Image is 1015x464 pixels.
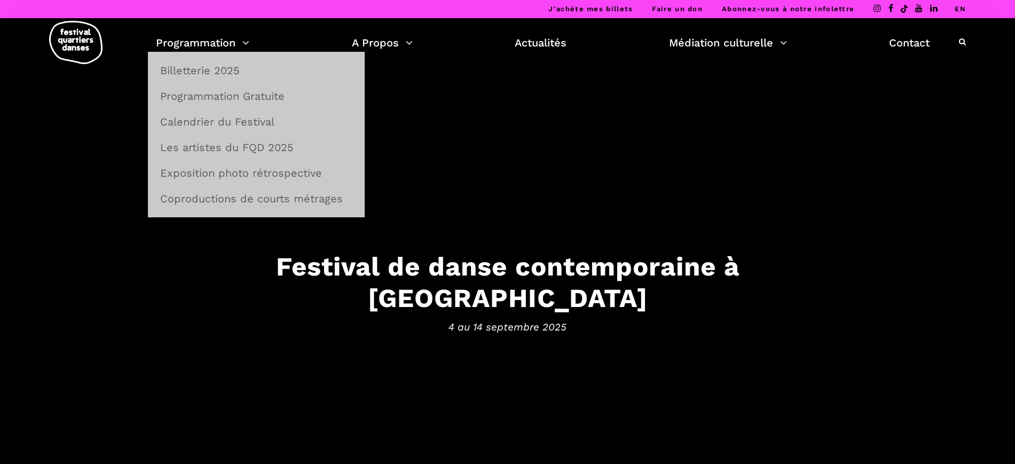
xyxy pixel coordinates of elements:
[669,34,787,52] a: Médiation culturelle
[154,161,359,185] a: Exposition photo rétrospective
[652,5,703,13] a: Faire un don
[49,21,103,64] img: logo-fqd-med
[156,34,249,52] a: Programmation
[177,319,839,335] span: 4 au 14 septembre 2025
[154,186,359,211] a: Coproductions de courts métrages
[154,58,359,83] a: Billetterie 2025
[154,84,359,108] a: Programmation Gratuite
[515,34,566,52] a: Actualités
[889,34,930,52] a: Contact
[177,251,839,314] h3: Festival de danse contemporaine à [GEOGRAPHIC_DATA]
[722,5,854,13] a: Abonnez-vous à notre infolettre
[352,34,413,52] a: A Propos
[955,5,966,13] a: EN
[548,5,633,13] a: J’achète mes billets
[154,135,359,160] a: Les artistes du FQD 2025
[154,109,359,134] a: Calendrier du Festival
